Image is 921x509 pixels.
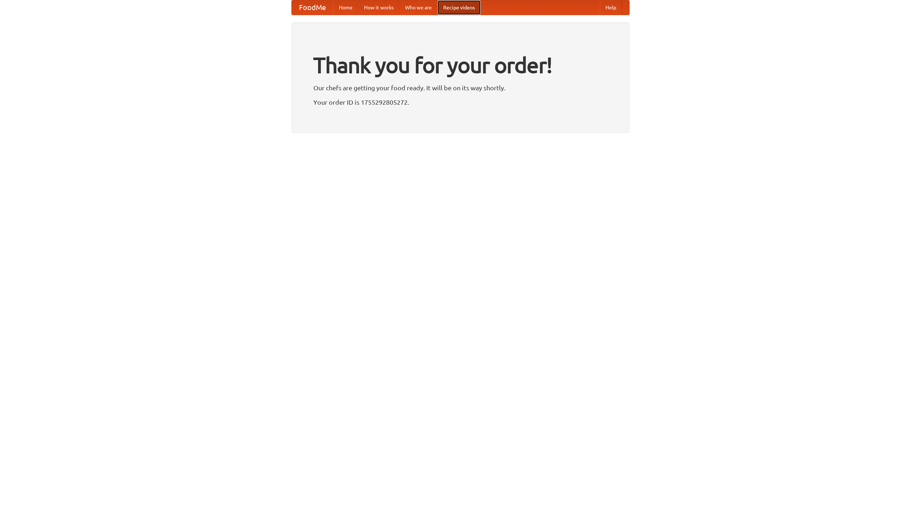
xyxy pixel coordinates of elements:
p: Our chefs are getting your food ready. It will be on its way shortly. [313,82,608,93]
a: Help [600,0,622,15]
h1: Thank you for your order! [313,48,608,82]
p: Your order ID is 1755292805272. [313,97,608,108]
a: How it works [358,0,399,15]
a: Home [333,0,358,15]
a: Who we are [399,0,437,15]
a: Recipe videos [437,0,481,15]
a: FoodMe [292,0,333,15]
